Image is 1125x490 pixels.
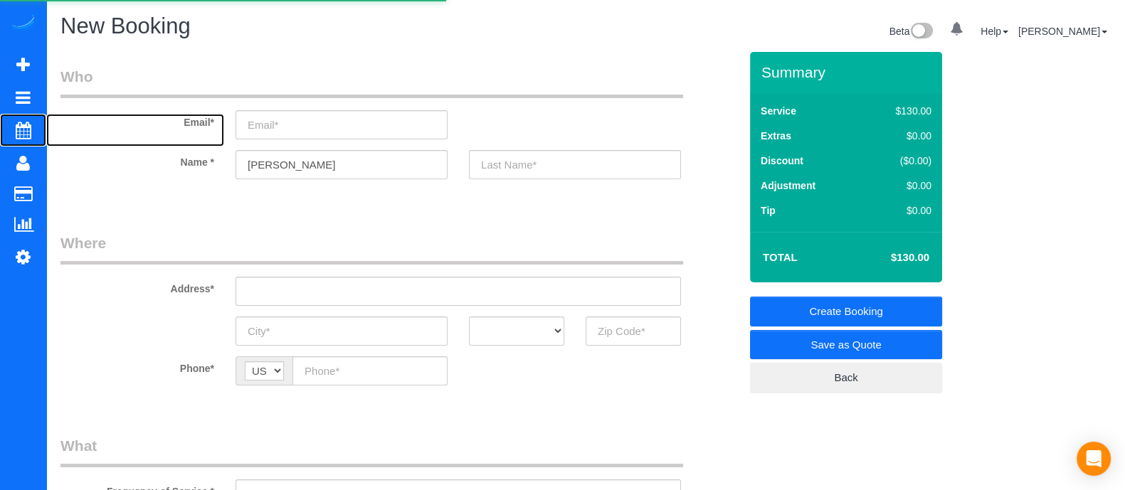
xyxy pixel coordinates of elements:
[60,66,683,98] legend: Who
[865,129,931,143] div: $0.00
[1018,26,1107,37] a: [PERSON_NAME]
[889,26,934,37] a: Beta
[865,203,931,218] div: $0.00
[9,14,37,34] img: Automaid Logo
[750,363,942,393] a: Back
[865,104,931,118] div: $130.00
[236,150,448,179] input: First Name*
[60,233,683,265] legend: Where
[750,297,942,326] a: Create Booking
[865,179,931,193] div: $0.00
[60,435,683,467] legend: What
[761,129,791,143] label: Extras
[236,110,448,139] input: Email*
[50,150,225,169] label: Name *
[236,316,448,346] input: City*
[750,330,942,360] a: Save as Quote
[761,203,776,218] label: Tip
[761,179,815,193] label: Adjustment
[586,316,681,346] input: Zip Code*
[1077,442,1111,476] div: Open Intercom Messenger
[60,14,191,38] span: New Booking
[981,26,1008,37] a: Help
[50,277,225,296] label: Address*
[761,104,796,118] label: Service
[848,252,929,264] h4: $130.00
[761,64,935,80] h3: Summary
[50,356,225,376] label: Phone*
[761,154,803,168] label: Discount
[763,251,798,263] strong: Total
[50,110,225,129] label: Email*
[865,154,931,168] div: ($0.00)
[292,356,448,385] input: Phone*
[469,150,681,179] input: Last Name*
[909,23,933,41] img: New interface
